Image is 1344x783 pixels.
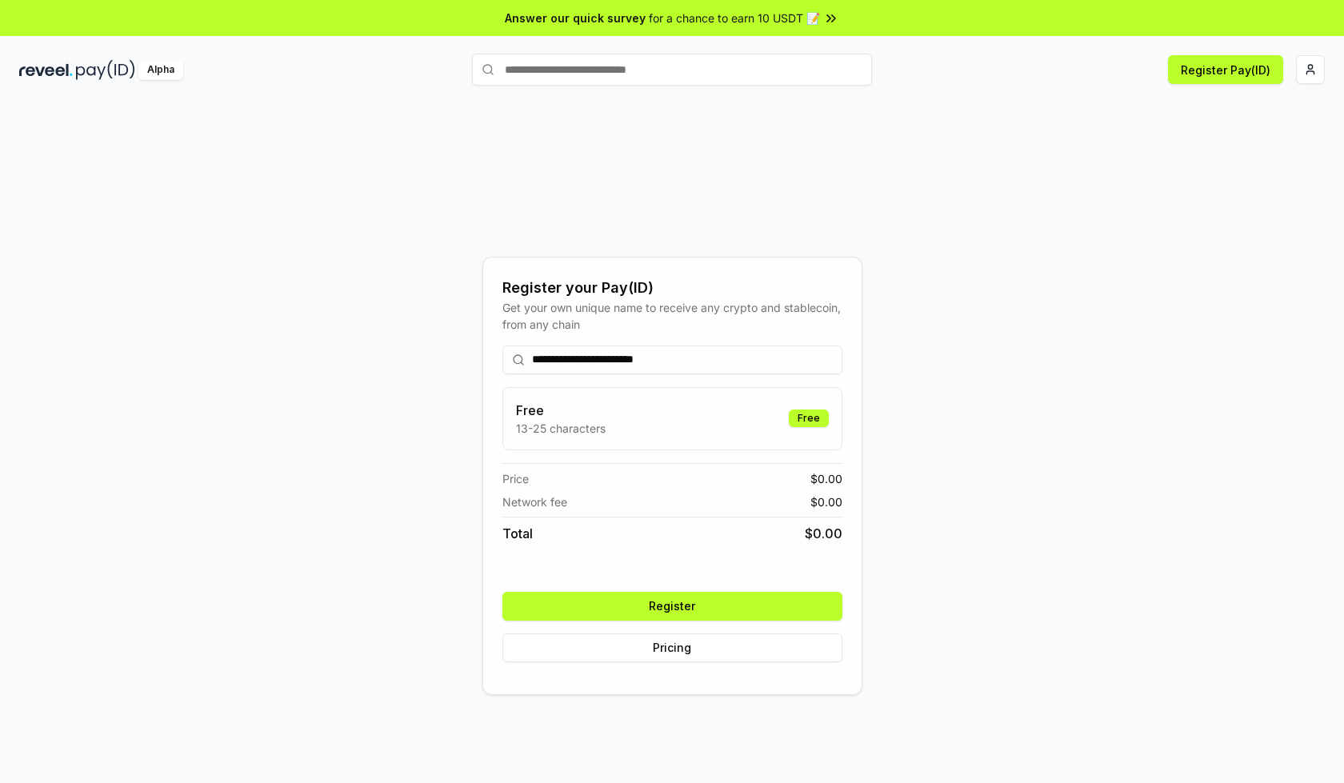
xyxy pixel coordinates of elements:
div: Get your own unique name to receive any crypto and stablecoin, from any chain [502,299,842,333]
div: Free [789,409,829,427]
p: 13-25 characters [516,420,606,437]
span: $ 0.00 [805,524,842,543]
img: reveel_dark [19,60,73,80]
div: Register your Pay(ID) [502,277,842,299]
span: Answer our quick survey [505,10,646,26]
h3: Free [516,401,606,420]
span: for a chance to earn 10 USDT 📝 [649,10,820,26]
button: Register [502,592,842,621]
div: Alpha [138,60,183,80]
button: Register Pay(ID) [1168,55,1283,84]
img: pay_id [76,60,135,80]
span: $ 0.00 [810,493,842,510]
button: Pricing [502,633,842,662]
span: $ 0.00 [810,470,842,487]
span: Total [502,524,533,543]
span: Price [502,470,529,487]
span: Network fee [502,493,567,510]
